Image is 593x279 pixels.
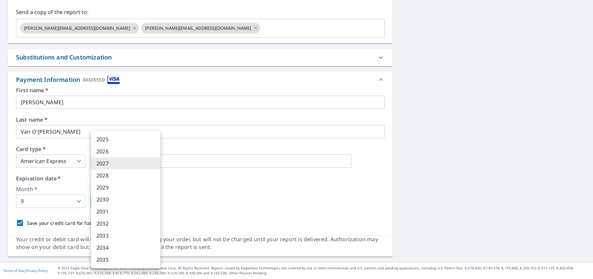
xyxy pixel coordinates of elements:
li: 2027 [91,157,160,169]
li: 2030 [91,193,160,205]
li: 2031 [91,205,160,218]
li: 2029 [91,181,160,193]
li: 2035 [91,254,160,266]
li: 2033 [91,230,160,242]
li: 2032 [91,218,160,230]
li: 2028 [91,169,160,181]
li: 2026 [91,145,160,157]
li: 2025 [91,133,160,145]
li: 2034 [91,242,160,254]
